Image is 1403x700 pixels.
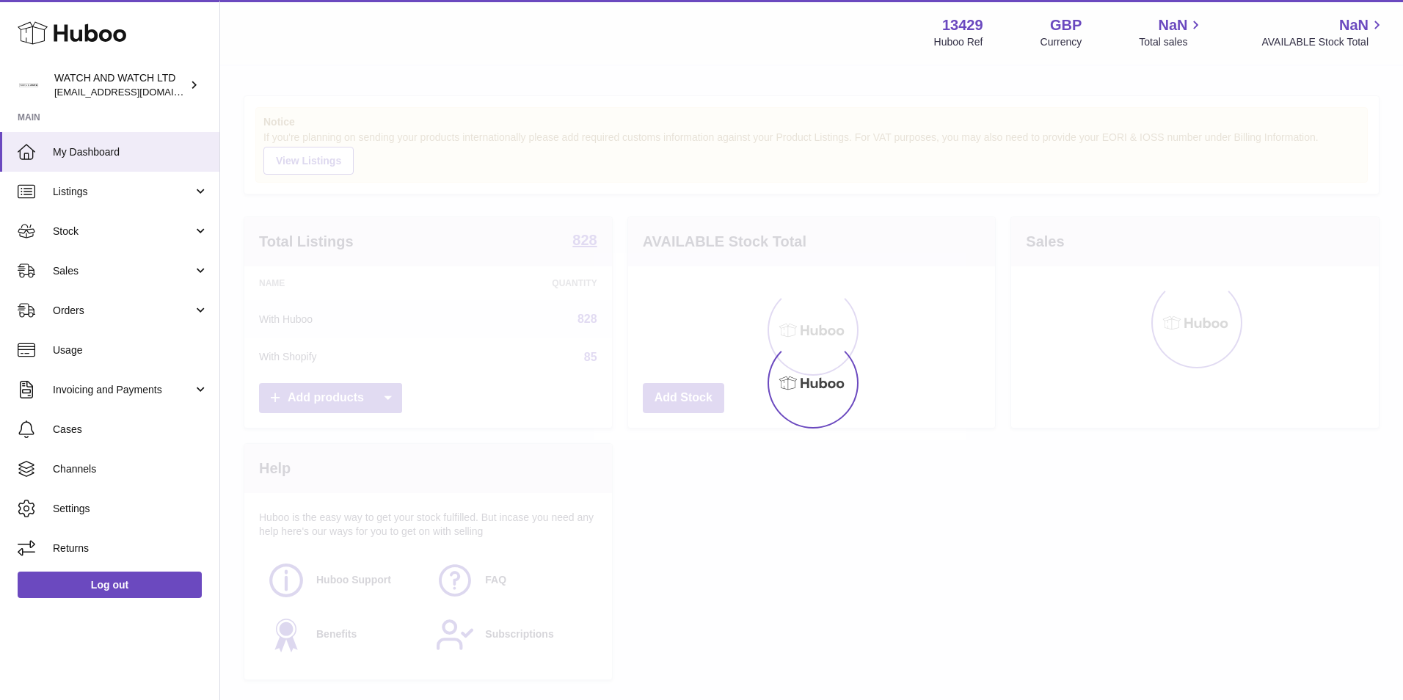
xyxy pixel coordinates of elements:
strong: 13429 [942,15,983,35]
span: Invoicing and Payments [53,383,193,397]
span: NaN [1339,15,1369,35]
span: Usage [53,343,208,357]
a: NaN Total sales [1139,15,1204,49]
span: NaN [1158,15,1187,35]
a: Log out [18,572,202,598]
span: Channels [53,462,208,476]
span: Settings [53,502,208,516]
div: WATCH AND WATCH LTD [54,71,186,99]
a: NaN AVAILABLE Stock Total [1261,15,1385,49]
span: My Dashboard [53,145,208,159]
img: internalAdmin-13429@internal.huboo.com [18,74,40,96]
span: Listings [53,185,193,199]
span: Orders [53,304,193,318]
div: Currency [1041,35,1082,49]
span: Total sales [1139,35,1204,49]
strong: GBP [1050,15,1082,35]
span: Stock [53,225,193,238]
span: Sales [53,264,193,278]
span: AVAILABLE Stock Total [1261,35,1385,49]
span: [EMAIL_ADDRESS][DOMAIN_NAME] [54,86,216,98]
span: Cases [53,423,208,437]
div: Huboo Ref [934,35,983,49]
span: Returns [53,542,208,555]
